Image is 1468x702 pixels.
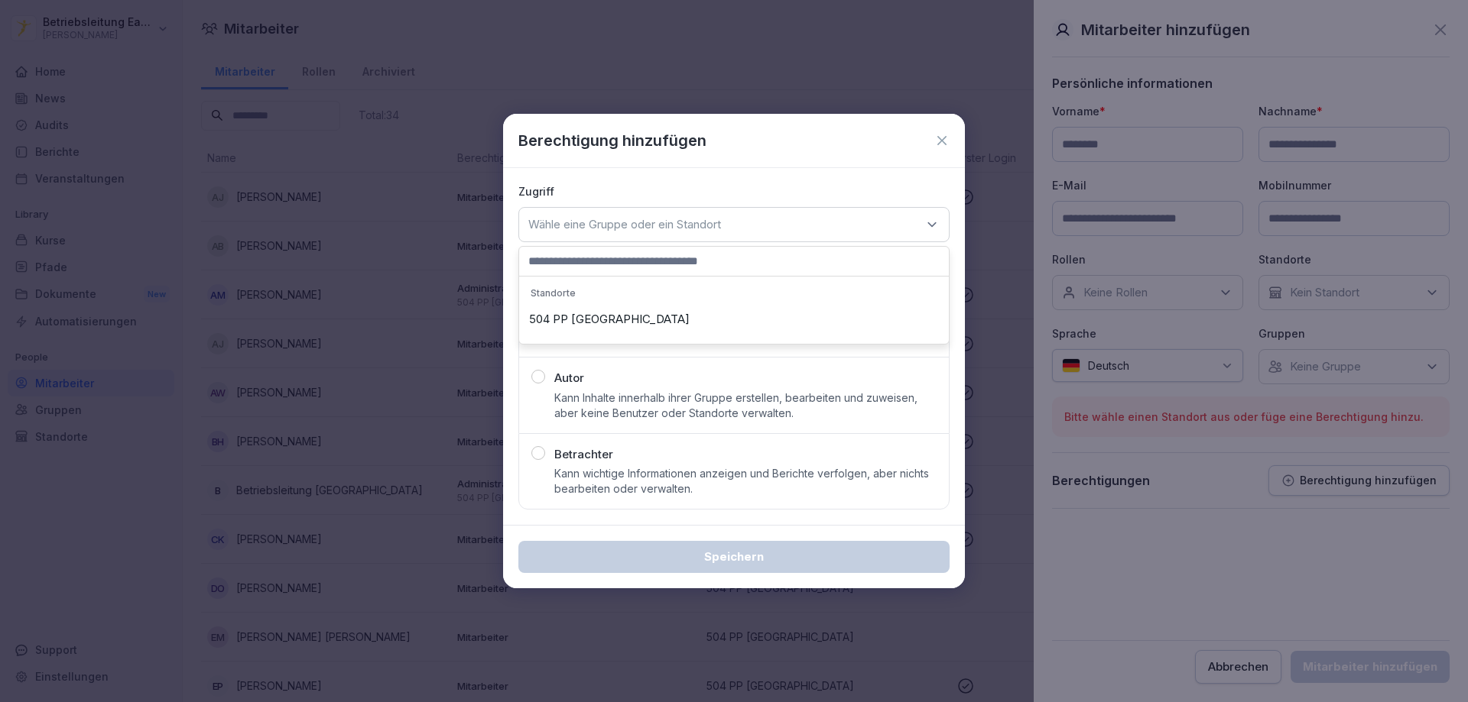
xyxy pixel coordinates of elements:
[518,183,950,199] p: Zugriff
[528,217,721,232] p: Wähle eine Gruppe oder ein Standort
[554,390,937,421] p: Kann Inhalte innerhalb ihrer Gruppe erstellen, bearbeiten und zuweisen, aber keine Benutzer oder ...
[518,129,706,152] p: Berechtigung hinzufügen
[554,446,613,464] p: Betrachter
[523,280,945,305] p: Standorte
[523,305,945,334] div: 504 PP [GEOGRAPHIC_DATA]
[531,548,937,565] div: Speichern
[554,466,937,497] p: Kann wichtige Informationen anzeigen und Berichte verfolgen, aber nichts bearbeiten oder verwalten.
[554,370,584,387] p: Autor
[518,541,950,573] button: Speichern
